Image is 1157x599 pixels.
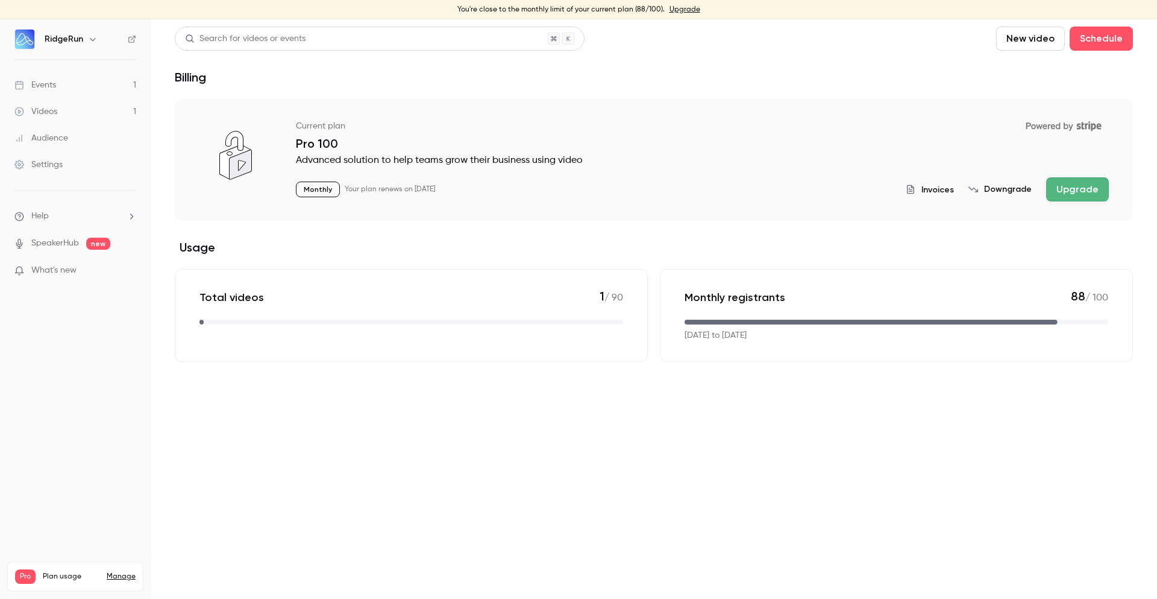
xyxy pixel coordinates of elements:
p: Total videos [199,290,264,305]
iframe: Noticeable Trigger [122,265,136,276]
span: 88 [1071,289,1085,303]
button: New video [996,27,1065,51]
p: Monthly registrants [685,290,785,305]
button: Downgrade [968,183,1032,195]
p: / 90 [600,289,623,305]
div: Search for videos or events [185,33,306,45]
a: Upgrade [669,5,700,14]
p: Pro 100 [296,136,1109,151]
span: new [86,238,110,250]
span: 1 [600,289,604,303]
p: Monthly [296,182,340,197]
a: Manage [107,572,136,582]
img: RidgeRun [15,30,34,49]
span: What's new [31,264,77,277]
span: Plan usage [43,572,99,582]
span: Invoices [921,183,954,196]
div: Settings [14,159,63,171]
button: Upgrade [1046,177,1109,201]
div: Videos [14,106,57,118]
div: Events [14,79,56,91]
span: Pro [15,569,36,584]
h6: RidgeRun [45,33,83,45]
div: Audience [14,132,68,144]
span: Help [31,210,49,223]
p: Your plan renews on [DATE] [345,185,435,194]
p: Current plan [296,120,345,132]
button: Schedule [1070,27,1133,51]
p: / 100 [1071,289,1108,305]
p: Advanced solution to help teams grow their business using video [296,153,1109,168]
h1: Billing [175,70,206,84]
a: SpeakerHub [31,237,79,250]
h2: Usage [175,240,1133,255]
button: Invoices [906,183,954,196]
p: [DATE] to [DATE] [685,329,747,342]
section: billing [175,99,1133,362]
li: help-dropdown-opener [14,210,136,223]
